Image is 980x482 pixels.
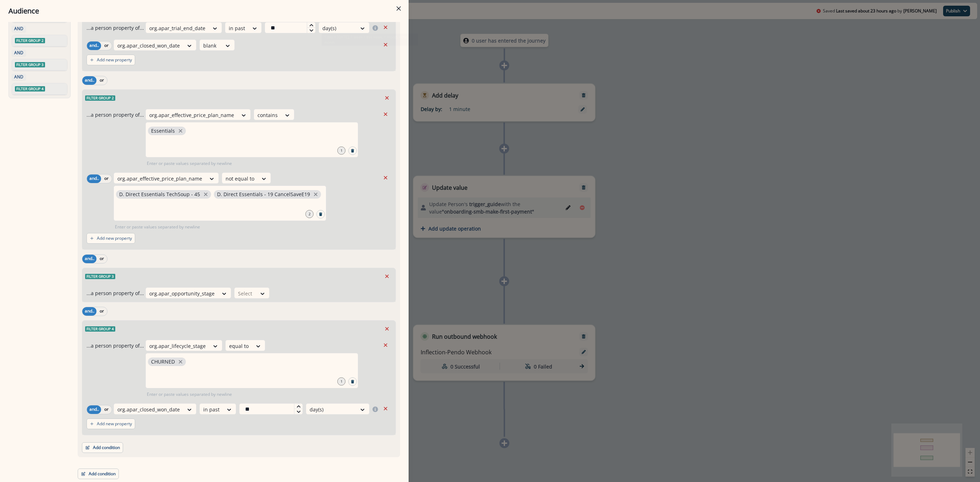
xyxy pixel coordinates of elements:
p: AND [13,26,24,32]
button: Remove [380,403,391,414]
span: Filter group 2 [85,95,115,101]
button: and.. [87,174,101,183]
button: Add condition [82,442,123,453]
button: or [96,307,107,316]
p: AND [13,74,24,80]
span: Filter group 4 [85,326,115,332]
p: Add new property [97,421,132,426]
button: Remove [381,93,393,103]
button: or [96,255,107,263]
p: ...a person property of... [87,342,144,349]
span: Filter group 3 [15,62,45,67]
button: or [96,76,107,85]
button: Add new property [87,233,135,244]
p: ...a person property of... [87,111,144,118]
button: close [202,191,209,198]
p: ...a person property of... [87,289,144,297]
p: D. Direct Essentials TechSoup - 45 [119,192,200,198]
p: ...a person property of... [87,24,144,32]
p: Add new property [97,236,132,241]
button: or [101,405,112,414]
span: Filter group 2 [15,38,45,43]
button: Close [393,3,404,14]
span: Filter group 4 [15,86,45,92]
p: Essentials [151,128,175,134]
p: Enter or paste values separated by newline [145,160,233,167]
button: or [101,41,112,50]
button: Search [316,210,325,218]
p: Enter or paste values separated by newline [145,391,233,398]
button: Search [348,146,357,155]
button: or [101,174,112,183]
p: Add new property [97,57,132,62]
div: 2 [305,210,314,218]
button: Remove [380,22,391,33]
p: Enter or paste values separated by newline [113,224,201,230]
div: 1 [337,377,345,386]
button: Search [348,377,357,386]
button: close [177,127,184,134]
button: close [312,191,319,198]
span: Filter group 3 [85,274,115,279]
button: and.. [82,307,96,316]
button: close [177,358,184,365]
p: D. Direct Essentials - 19 CancelSaveE19 [217,192,310,198]
button: and.. [87,405,101,414]
button: Remove [380,172,391,183]
button: Remove [381,323,393,334]
button: Add new property [87,419,135,429]
button: and.. [82,76,96,85]
button: Add condition [78,469,119,479]
button: and.. [82,255,96,263]
button: Remove [380,109,391,120]
button: Remove [380,39,391,50]
p: AND [13,50,24,56]
p: CHURNED [151,359,175,365]
button: Remove [380,340,391,350]
button: Remove [381,271,393,282]
div: Audience [9,6,400,16]
div: 1 [337,146,345,155]
button: Add new property [87,55,135,65]
button: and.. [87,41,101,50]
